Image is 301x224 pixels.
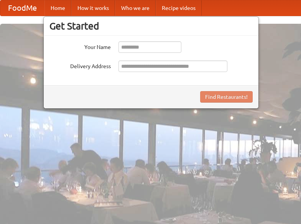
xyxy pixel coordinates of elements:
[49,60,111,70] label: Delivery Address
[49,20,253,32] h3: Get Started
[156,0,202,16] a: Recipe videos
[71,0,115,16] a: How it works
[200,91,253,103] button: Find Restaurants!
[44,0,71,16] a: Home
[0,0,44,16] a: FoodMe
[115,0,156,16] a: Who we are
[49,41,111,51] label: Your Name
